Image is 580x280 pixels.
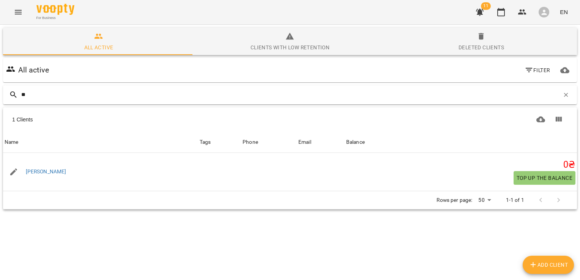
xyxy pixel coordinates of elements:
span: Balance [346,138,575,147]
button: Download CSV [532,110,550,129]
p: 1-1 of 1 [506,197,524,204]
span: For Business [36,16,74,20]
button: EN [557,5,571,19]
button: Top up the balance [514,171,575,185]
div: Deleted clients [459,43,504,52]
button: Show columns [550,110,568,129]
span: EN [560,8,568,16]
div: All active [84,43,113,52]
div: Tags [200,138,240,147]
span: Add Client [529,260,568,269]
span: Phone [243,138,295,147]
span: Top up the balance [517,173,572,182]
p: Rows per page: [437,197,472,204]
div: Sort [346,138,365,147]
span: 11 [481,2,491,10]
img: Voopty Logo [36,4,74,15]
a: [PERSON_NAME] [26,168,66,176]
div: Balance [346,138,365,147]
button: Filter [522,63,553,77]
div: Clients with low retention [251,43,329,52]
h6: All active [18,64,49,76]
div: Phone [243,138,258,147]
div: Sort [243,138,258,147]
div: 50 [475,195,493,206]
span: Filter [525,66,550,75]
div: Sort [5,138,19,147]
h5: 0 ₴ [346,159,575,171]
div: Sort [298,138,311,147]
div: Table Toolbar [3,107,577,132]
div: 1 Clients [12,116,282,123]
button: Menu [9,3,27,21]
div: Name [5,138,19,147]
span: Email [298,138,343,147]
div: Email [298,138,311,147]
button: Add Client [523,256,574,274]
span: Name [5,138,197,147]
